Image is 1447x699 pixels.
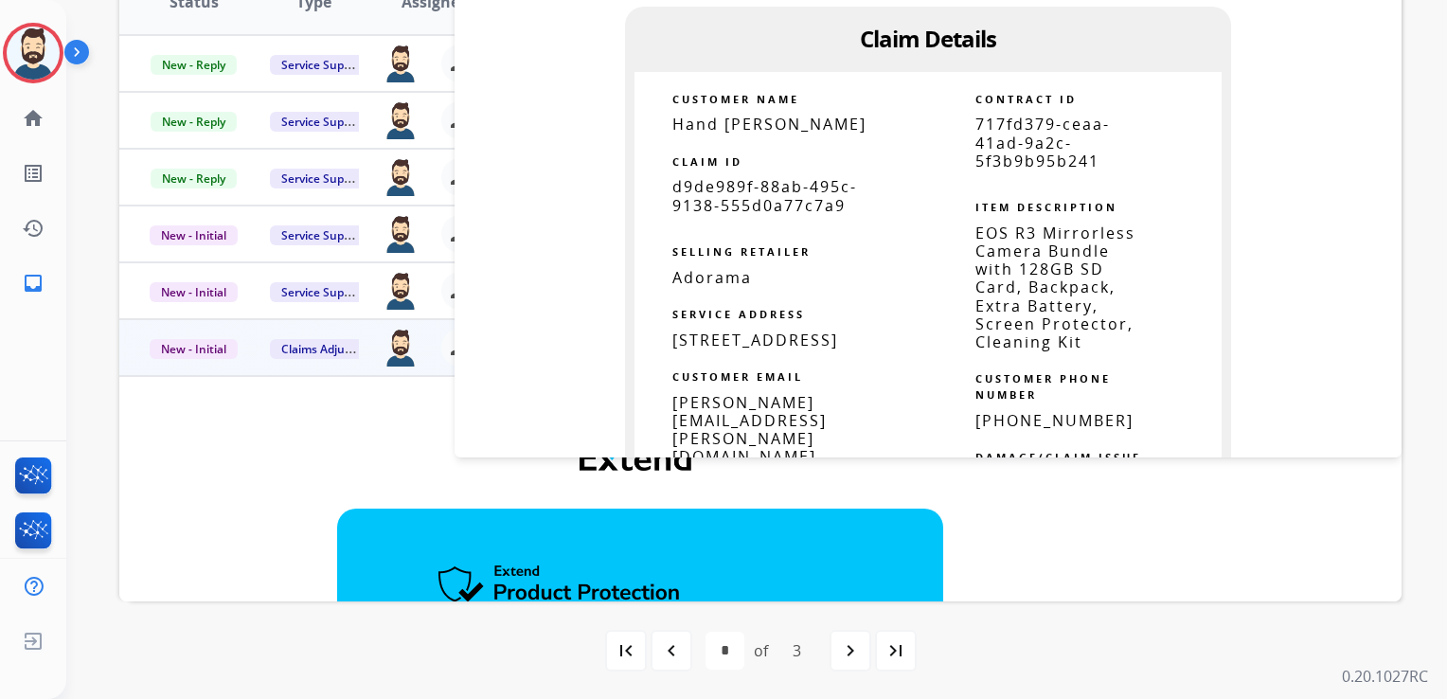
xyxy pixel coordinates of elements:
mat-icon: history [22,217,45,240]
span: EOS R3 Mirrorless Camera Bundle with 128GB SD Card, Backpack, Extra Battery, Screen Protector, Cl... [975,223,1135,352]
mat-icon: person_remove [449,166,472,188]
span: New - Initial [150,339,238,359]
mat-icon: list_alt [22,162,45,185]
span: Service Support [270,225,378,245]
span: Service Support [270,282,378,302]
mat-icon: navigate_before [660,639,683,662]
span: Service Support [270,55,378,75]
span: [PHONE_NUMBER] [975,410,1134,431]
span: [PERSON_NAME][EMAIL_ADDRESS][PERSON_NAME][DOMAIN_NAME] [672,392,827,468]
mat-icon: person_remove [449,109,472,132]
span: New - Reply [151,169,237,188]
strong: CUSTOMER PHONE NUMBER [975,371,1111,402]
mat-icon: person_remove [449,52,472,75]
mat-icon: first_page [615,639,637,662]
strong: SERVICE ADDRESS [672,307,805,321]
img: agent-avatar [383,272,419,310]
mat-icon: person_remove [449,223,472,245]
img: agent-avatar [383,45,419,82]
mat-icon: person_remove [449,336,472,359]
span: Adorama [672,267,752,288]
span: Service Support [270,112,378,132]
span: d9de989f-88ab-495c-9138-555d0a77c7a9 [672,176,857,215]
span: Claims Adjudication [270,339,400,359]
p: 0.20.1027RC [1342,665,1428,688]
mat-icon: navigate_next [839,639,862,662]
strong: SELLING RETAILER [672,244,811,259]
span: New - Reply [151,112,237,132]
img: avatar [7,27,60,80]
div: of [754,639,768,662]
div: 3 [777,632,816,670]
strong: ITEM DESCRIPTION [975,200,1117,214]
mat-icon: home [22,107,45,130]
strong: CLAIM ID [672,154,742,169]
span: New - Reply [151,55,237,75]
span: New - Initial [150,282,238,302]
strong: DAMAGE/CLAIM ISSUE [975,450,1141,464]
span: Service Support [270,169,378,188]
strong: CUSTOMER EMAIL [672,369,803,384]
span: 717fd379-ceaa-41ad-9a2c-5f3b9b95b241 [975,114,1110,170]
span: New - Initial [150,225,238,245]
span: [STREET_ADDRESS] [672,330,838,350]
img: agent-avatar [383,158,419,196]
mat-icon: person_remove [449,279,472,302]
mat-icon: inbox [22,272,45,295]
img: Extend Logo [580,445,701,471]
strong: CONTRACT ID [975,92,1077,106]
strong: CUSTOMER NAME [672,92,799,106]
img: agent-avatar [383,329,419,367]
mat-icon: last_page [884,639,907,662]
img: agent-avatar [383,101,419,139]
span: Claim Details [860,23,996,54]
img: Extend Product Protection [438,565,681,605]
img: agent-avatar [383,215,419,253]
span: Hand [PERSON_NAME] [672,114,866,134]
